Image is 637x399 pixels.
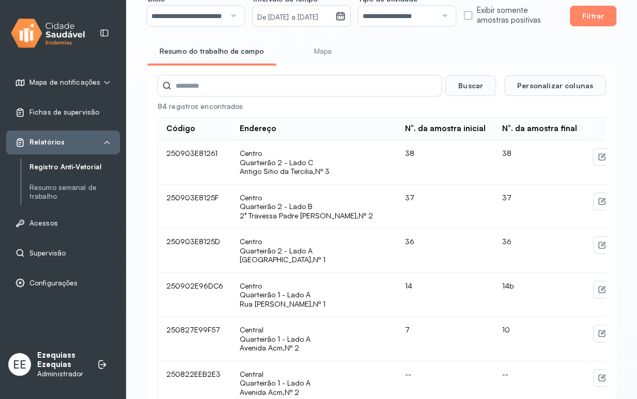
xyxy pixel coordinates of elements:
a: Registro Anti-Vetorial [29,161,120,173]
button: Personalizar colunas [504,75,606,96]
a: Resumo do trabalho de campo [147,43,276,60]
td: 250903E8125F [158,185,231,229]
span: Nº 2 [359,211,373,220]
span: EE [13,358,26,371]
a: Resumo semanal de trabalho [29,183,120,201]
label: Exibir somente amostras positivas [476,6,561,25]
span: Rua [PERSON_NAME], [240,299,313,308]
span: Quarteirão 2 - Lado B [240,202,389,211]
a: Acessos [15,218,111,228]
button: Filtrar [570,6,616,26]
button: Buscar [445,75,496,96]
span: Configurações [29,279,77,288]
td: 14 [397,273,494,317]
span: Centro [240,237,262,246]
span: Quarteirão 1 - Lado A [240,378,389,388]
span: Quarteirão 2 - Lado A [240,246,389,256]
span: Centro [240,193,262,202]
td: 250903E81261 [158,140,231,185]
a: Mapa [285,43,361,60]
span: Avenida Acm, [240,388,285,396]
span: Nº 2 [285,343,299,352]
td: 37 [397,185,494,229]
a: Registro Anti-Vetorial [29,163,120,171]
div: 84 registros encontrados [158,102,496,111]
p: Administrador [37,370,87,378]
div: N°. da amostra final [502,124,577,134]
td: 250827E99F57 [158,317,231,361]
span: Personalizar colunas [517,81,593,90]
td: 36 [494,229,585,273]
span: Fichas de supervisão [29,108,99,117]
span: 2° Travessa Padre [PERSON_NAME], [240,211,359,220]
span: [GEOGRAPHIC_DATA], [240,255,313,264]
span: Acessos [29,219,58,228]
td: 38 [397,140,494,185]
a: Supervisão [15,248,111,258]
td: 250902E96DC6 [158,273,231,317]
div: Endereço [240,124,276,134]
td: 10 [494,317,585,361]
span: Nº 2 [285,388,299,396]
span: Central [240,325,263,334]
span: Quarteirão 1 - Lado A [240,334,389,344]
a: Fichas de supervisão [15,107,111,118]
td: 7 [397,317,494,361]
a: Configurações [15,278,111,288]
td: 14b [494,273,585,317]
span: Supervisão [29,249,66,258]
span: Centro [240,281,262,290]
p: Ezequiass Ezequias [37,350,87,370]
td: 250903E8125D [158,229,231,273]
td: 37 [494,185,585,229]
td: 36 [397,229,494,273]
span: Mapa de notificações [29,78,100,87]
img: logo.svg [11,17,85,50]
span: Antigo Sitio da Tercilia, [240,167,315,175]
span: Avenida Acm, [240,343,285,352]
span: Quarteirão 1 - Lado A [240,290,389,299]
td: 38 [494,140,585,185]
div: N°. da amostra inicial [405,124,486,134]
span: Nº 1 [313,255,325,264]
div: Código [166,124,195,134]
span: Nº 1 [313,299,325,308]
span: Central [240,370,263,378]
span: Quarteirão 2 - Lado C [240,158,389,167]
small: De [DATE] a [DATE] [257,12,331,23]
span: Relatórios [29,138,65,147]
a: Resumo semanal de trabalho [29,181,120,203]
span: Centro [240,149,262,157]
span: Nº 3 [315,167,330,175]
